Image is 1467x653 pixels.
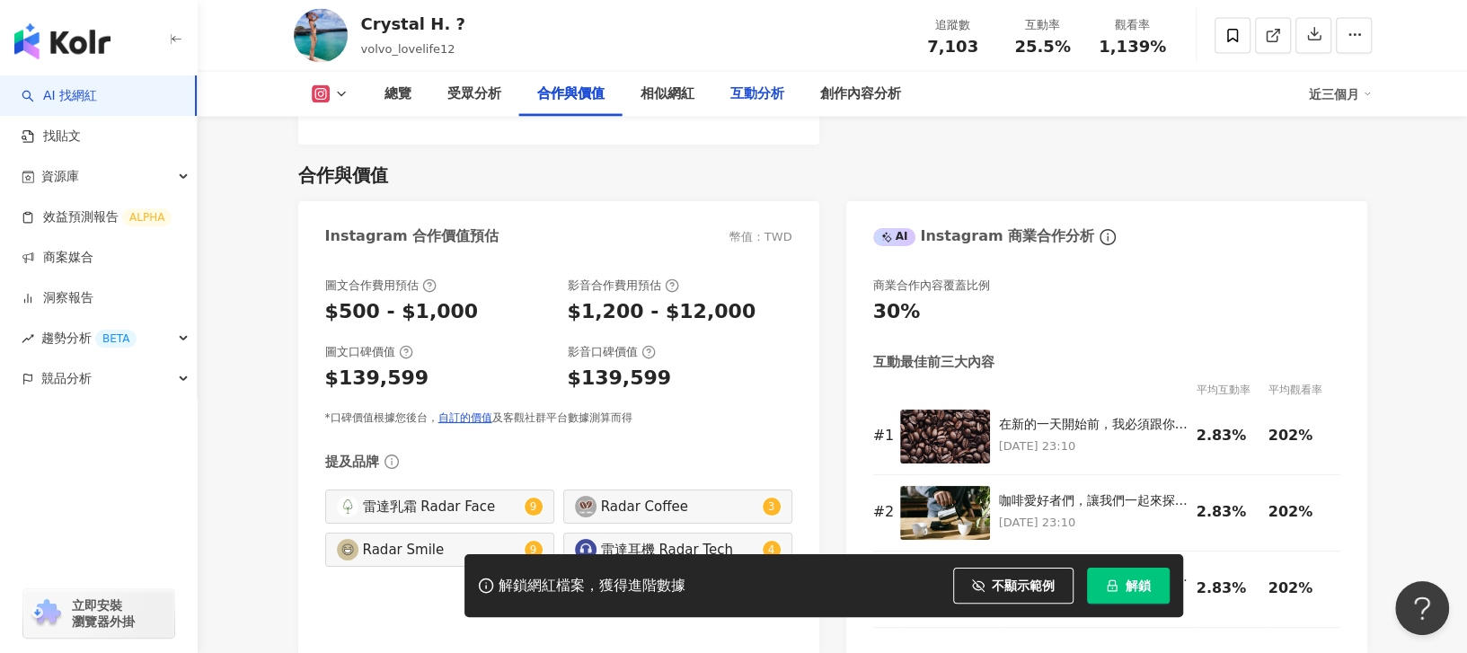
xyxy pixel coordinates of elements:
[873,353,994,372] div: 互動最佳前三大內容
[568,365,672,393] div: $139,599
[95,330,137,348] div: BETA
[1268,426,1331,446] div: 202%
[568,278,679,294] div: 影音合作費用預估
[41,156,79,197] span: 資源庫
[1099,38,1166,56] span: 1,139%
[1197,502,1259,522] div: 2.83%
[22,332,34,345] span: rise
[325,365,429,393] div: $139,599
[900,486,990,540] img: 咖啡愛好者們，讓我們一起來探索雷達手沖咖啡的魅力吧！這是一種獨特而迷人的咖啡沖煮方式，讓我們一起揭開它的神秘面紗。
[325,344,413,360] div: 圖文口碑價值
[14,23,110,59] img: logo
[382,452,402,472] span: info-circle
[537,84,605,105] div: 合作與價值
[999,437,1188,456] p: [DATE] 23:10
[873,502,891,522] div: # 2
[1309,80,1372,109] div: 近三個月
[361,42,455,56] span: volvo_lovelife12
[1099,16,1167,34] div: 觀看率
[873,298,921,326] div: 30%
[337,496,358,517] img: KOL Avatar
[1106,579,1118,592] span: lock
[820,84,901,105] div: 創作內容分析
[763,541,781,559] sup: 4
[575,496,597,517] img: KOL Avatar
[361,13,465,35] div: Crystal H. ?
[294,9,348,63] img: KOL Avatar
[22,289,93,307] a: 洞察報告
[1009,16,1077,34] div: 互動率
[768,500,775,513] span: 3
[601,540,758,560] div: 雷達耳機 Radar Tech
[641,84,694,105] div: 相似網紅
[1197,426,1259,446] div: 2.83%
[525,541,543,559] sup: 9
[1197,381,1268,399] div: 平均互動率
[438,411,492,424] a: 自訂的價值
[568,344,656,360] div: 影音口碑價值
[873,228,916,246] div: AI
[72,597,135,630] span: 立即安裝 瀏覽器外掛
[530,500,537,513] span: 9
[1087,568,1170,604] button: 解鎖
[1014,38,1070,56] span: 25.5%
[953,568,1074,604] button: 不顯示範例
[999,492,1188,510] div: 咖啡愛好者們，讓我們一起來探索雷達手沖咖啡的魅力吧！這是一種獨特而迷人的咖啡沖煮方式，讓我們一起揭開它的神秘面紗。
[873,226,1094,246] div: Instagram 商業合作分析
[999,416,1188,434] div: 在新的一天開始前，我必須跟你們分享我的秘密武器：雷達手沖咖啡組！這個組合絕對是我每天清晨的救星！🌟
[337,539,358,560] img: KOL Avatar
[325,453,379,472] div: 提及品牌
[499,577,685,596] div: 解鎖網紅檔案，獲得進階數據
[900,410,990,463] img: 在新的一天開始前，我必須跟你們分享我的秘密武器：雷達手沖咖啡組！這個組合絕對是我每天清晨的救星！🌟
[601,497,758,516] div: Radar Coffee
[325,410,792,426] div: *口碑價值根據您後台， 及客觀社群平台數據測算而得
[873,278,990,294] div: 商業合作內容覆蓋比例
[1268,502,1331,522] div: 202%
[22,208,172,226] a: 效益預測報告ALPHA
[23,589,174,638] a: chrome extension立即安裝 瀏覽器外掛
[768,543,775,556] span: 4
[363,497,520,516] div: 雷達乳霜 Radar Face
[575,539,597,560] img: KOL Avatar
[873,426,891,446] div: # 1
[530,543,537,556] span: 9
[384,84,411,105] div: 總覽
[22,128,81,146] a: 找貼文
[363,540,520,560] div: Radar Smile
[1268,381,1340,399] div: 平均觀看率
[927,37,978,56] span: 7,103
[919,16,987,34] div: 追蹤數
[325,278,437,294] div: 圖文合作費用預估
[41,318,137,358] span: 趨勢分析
[1097,226,1118,248] span: info-circle
[992,578,1055,593] span: 不顯示範例
[447,84,501,105] div: 受眾分析
[1126,578,1151,593] span: 解鎖
[763,498,781,516] sup: 3
[729,229,792,245] div: 幣值：TWD
[325,226,499,246] div: Instagram 合作價值預估
[999,513,1188,533] p: [DATE] 23:10
[22,249,93,267] a: 商案媒合
[325,298,479,326] div: $500 - $1,000
[525,498,543,516] sup: 9
[298,163,388,188] div: 合作與價值
[568,298,756,326] div: $1,200 - $12,000
[41,358,92,399] span: 競品分析
[730,84,784,105] div: 互動分析
[22,87,97,105] a: searchAI 找網紅
[29,599,64,628] img: chrome extension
